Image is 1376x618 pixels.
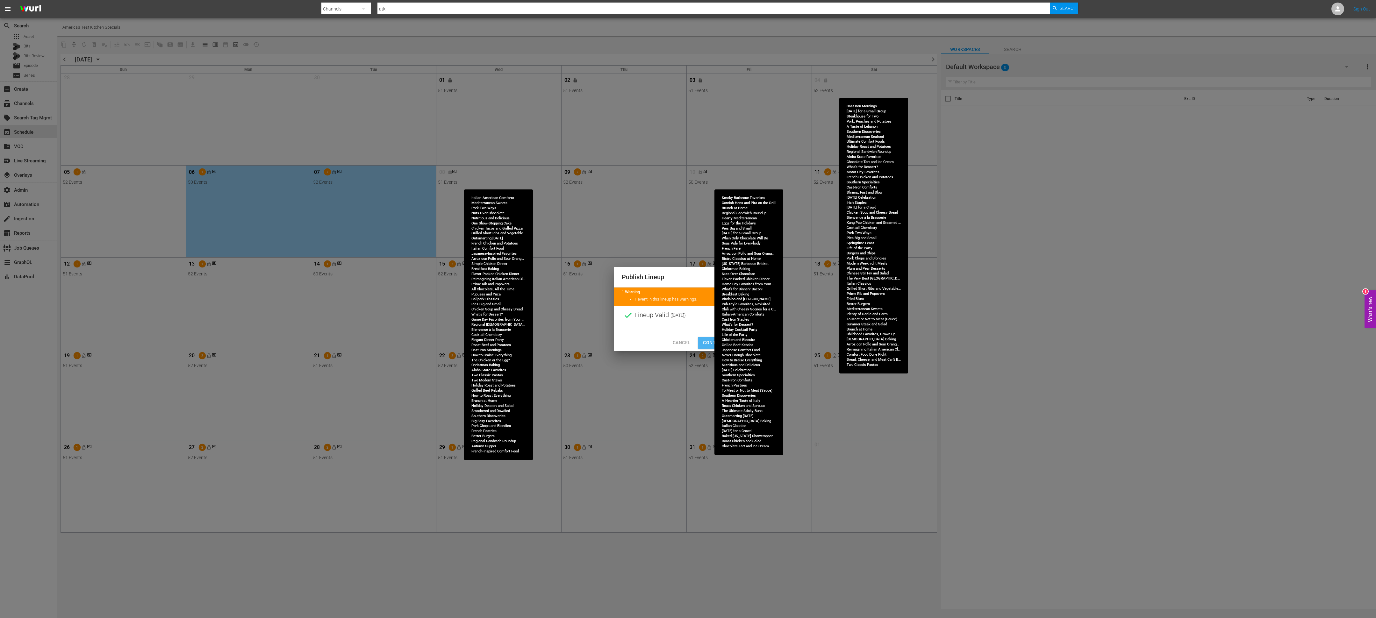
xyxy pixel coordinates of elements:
a: Sign Out [1353,6,1370,11]
span: menu [4,5,11,13]
h2: Publish Lineup [622,272,754,282]
div: 8 [1363,289,1368,294]
img: ans4CAIJ8jUAAAAAAAAAAAAAAAAAAAAAAAAgQb4GAAAAAAAAAAAAAAAAAAAAAAAAJMjXAAAAAAAAAAAAAAAAAAAAAAAAgAT5G... [15,2,46,17]
span: Continue Publishing [703,339,754,347]
li: 1 event in this lineup has warnings. [634,296,754,302]
span: Search [1060,3,1077,14]
title: 1 Warning [622,289,739,295]
button: keyboard_arrow_up [739,284,754,300]
span: keyboard_arrow_up [743,288,750,296]
span: Cancel [673,339,690,347]
button: Cancel [668,337,695,349]
button: Continue Publishing [698,337,759,349]
span: ( [DATE] ) [670,310,686,320]
div: Lineup Valid [614,306,762,325]
button: Open Feedback Widget [1365,290,1376,328]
